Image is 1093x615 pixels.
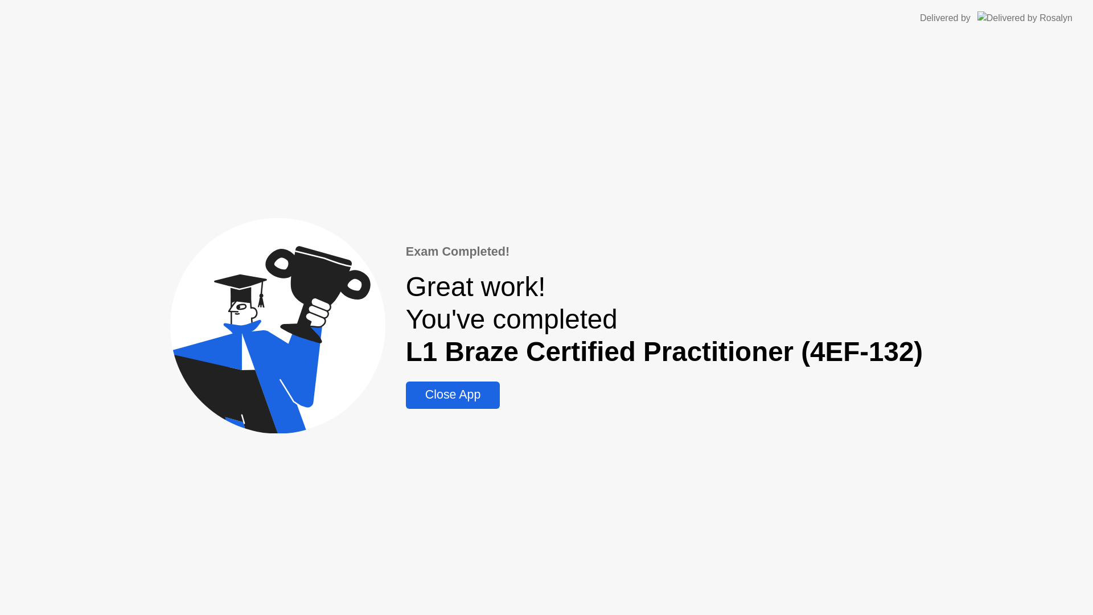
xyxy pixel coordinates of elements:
div: Great work! You've completed [406,270,923,368]
img: Delivered by Rosalyn [977,11,1073,24]
b: L1 Braze Certified Practitioner (4EF-132) [406,337,923,367]
div: Exam Completed! [406,243,923,261]
button: Close App [406,382,500,409]
div: Close App [409,388,496,402]
div: Delivered by [920,11,971,25]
